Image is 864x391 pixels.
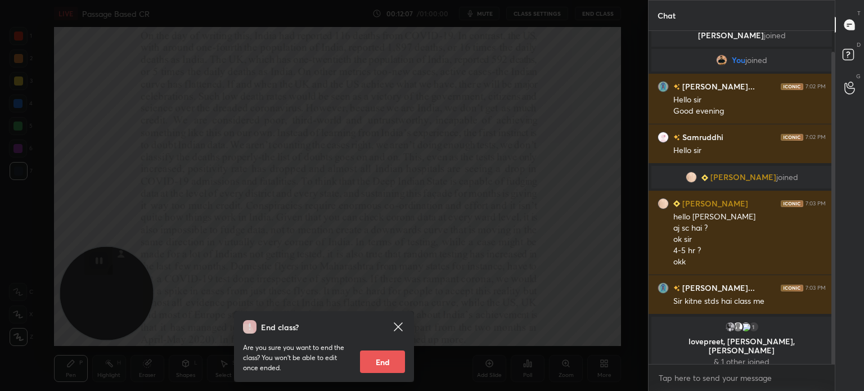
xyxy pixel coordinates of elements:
p: & 1 other joined [658,357,825,366]
img: no-rating-badge.077c3623.svg [673,134,680,141]
button: End [360,350,405,373]
h6: [PERSON_NAME]... [680,80,755,92]
p: D [857,41,861,49]
h6: [PERSON_NAME] [680,197,748,209]
img: 5b3fe1f16c954bae9cc742fda9dd7b8a.jpg [658,132,669,143]
span: joined [776,173,798,182]
p: lovepreet, [PERSON_NAME], [PERSON_NAME] [658,337,825,355]
div: Sir kitne stds hai class me [673,296,826,307]
div: hello [PERSON_NAME] [673,212,826,223]
div: 7:02 PM [805,134,826,141]
img: Learner_Badge_beginner_1_8b307cf2a0.svg [673,200,680,207]
div: ok sir [673,234,826,245]
div: 1 [748,321,759,332]
img: no-rating-badge.077c3623.svg [673,285,680,291]
p: [PERSON_NAME] [658,31,825,40]
p: Are you sure you want to end the class? You won’t be able to edit once ended. [243,343,351,373]
h6: [PERSON_NAME]... [680,282,755,294]
img: 7db24619b17d4e8cb72bb977f3211909.jpg [724,321,736,332]
img: 0c5fa89aa74149e4b5bdd6371ae031b9.jpg [658,282,669,294]
div: Hello sir [673,95,826,106]
img: c499d575ed0a4dd6be030ce5f9c6d505.jpg [658,198,669,209]
div: grid [649,31,835,364]
img: 4b40390f03df4bc2a901db19e4fe98f0.jpg [716,55,727,66]
span: [PERSON_NAME] [710,173,776,182]
img: iconic-dark.1390631f.png [781,285,803,291]
img: Learner_Badge_beginner_1_8b307cf2a0.svg [701,174,708,181]
span: joined [745,56,767,65]
div: 7:02 PM [805,83,826,90]
img: c499d575ed0a4dd6be030ce5f9c6d505.jpg [686,172,697,183]
div: 7:03 PM [805,285,826,291]
div: aj sc hai ? [673,223,826,234]
img: 3 [740,321,751,332]
div: 7:03 PM [805,200,826,207]
div: Hello sir [673,145,826,156]
span: You [732,56,745,65]
img: iconic-dark.1390631f.png [781,83,803,90]
p: Chat [649,1,685,30]
p: T [857,9,861,17]
div: Good evening [673,106,826,117]
img: iconic-dark.1390631f.png [781,134,803,141]
div: 4-5 hr ? [673,245,826,257]
h4: End class? [261,321,299,333]
img: iconic-dark.1390631f.png [781,200,803,207]
div: okk [673,257,826,268]
p: G [856,72,861,80]
h6: Samruddhi [680,131,723,143]
span: joined [764,30,786,41]
img: 0c5fa89aa74149e4b5bdd6371ae031b9.jpg [658,81,669,92]
img: default.png [732,321,744,332]
img: no-rating-badge.077c3623.svg [673,84,680,90]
